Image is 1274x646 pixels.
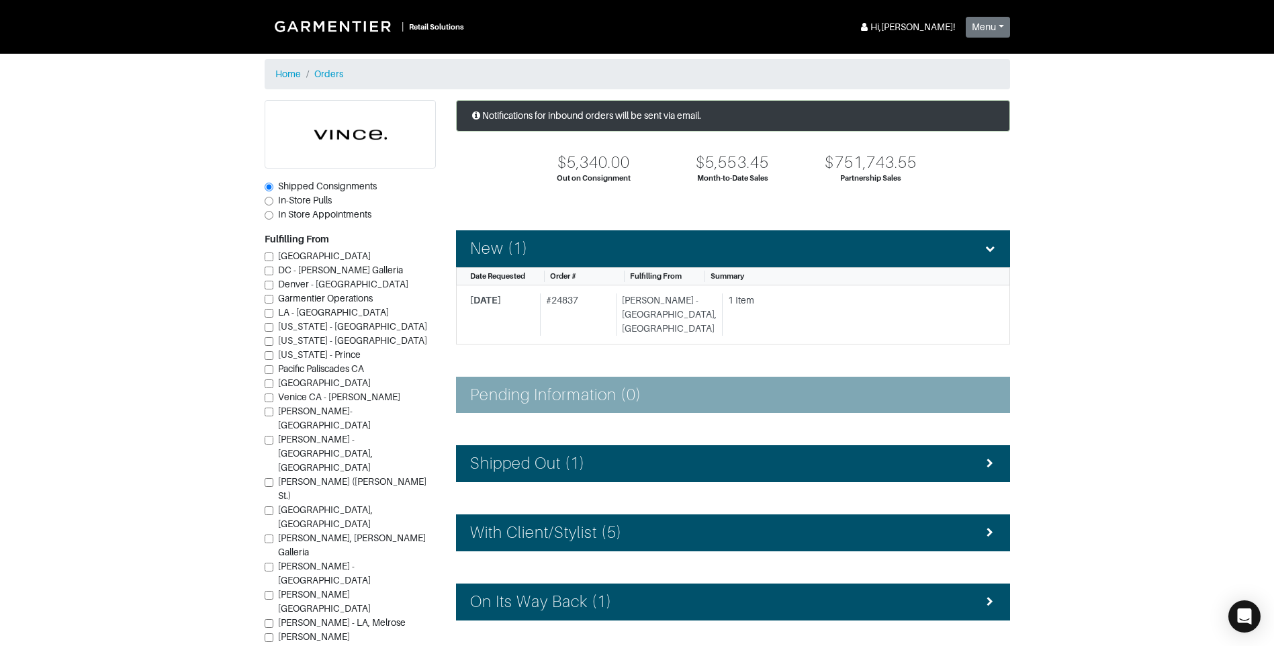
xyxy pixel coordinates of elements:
[265,337,273,346] input: [US_STATE] - [GEOGRAPHIC_DATA]
[858,20,955,34] div: Hi, [PERSON_NAME] !
[278,293,373,304] span: Garmentier Operations
[278,181,377,191] span: Shipped Consignments
[265,394,273,402] input: Venice CA - [PERSON_NAME]
[278,406,371,430] span: [PERSON_NAME]-[GEOGRAPHIC_DATA]
[314,68,343,79] a: Orders
[278,321,427,332] span: [US_STATE] - [GEOGRAPHIC_DATA]
[470,523,622,543] h4: With Client/Stylist (5)
[1228,600,1261,633] div: Open Intercom Messenger
[456,100,1010,132] div: Notifications for inbound orders will be sent via email.
[616,293,717,336] div: [PERSON_NAME] - [GEOGRAPHIC_DATA], [GEOGRAPHIC_DATA]
[265,267,273,275] input: DC - [PERSON_NAME] Galleria
[278,617,406,628] span: [PERSON_NAME] - LA, Melrose
[265,252,273,261] input: [GEOGRAPHIC_DATA]
[470,592,612,612] h4: On Its Way Back (1)
[265,535,273,543] input: [PERSON_NAME], [PERSON_NAME] Galleria
[278,265,403,275] span: DC - [PERSON_NAME] Galleria
[402,19,404,34] div: |
[278,279,408,289] span: Denver - [GEOGRAPHIC_DATA]
[470,454,586,473] h4: Shipped Out (1)
[966,17,1010,38] button: Menu
[265,295,273,304] input: Garmentier Operations
[711,272,744,280] span: Summary
[278,589,371,614] span: [PERSON_NAME][GEOGRAPHIC_DATA]
[278,307,389,318] span: LA - [GEOGRAPHIC_DATA]
[265,619,273,628] input: [PERSON_NAME] - LA, Melrose
[278,561,371,586] span: [PERSON_NAME] - [GEOGRAPHIC_DATA]
[840,173,901,184] div: Partnership Sales
[278,533,426,557] span: [PERSON_NAME], [PERSON_NAME] Galleria
[265,351,273,360] input: [US_STATE] - Prince
[265,211,273,220] input: In Store Appointments
[696,153,768,173] div: $5,553.45
[265,506,273,515] input: [GEOGRAPHIC_DATA], [GEOGRAPHIC_DATA]
[470,239,528,259] h4: New (1)
[278,377,371,388] span: [GEOGRAPHIC_DATA]
[265,59,1010,89] nav: breadcrumb
[697,173,768,184] div: Month-to-Date Sales
[278,363,364,374] span: Pacific Paliscades CA
[265,232,329,246] label: Fulfilling From
[278,195,332,205] span: In-Store Pulls
[265,633,273,642] input: [PERSON_NAME][GEOGRAPHIC_DATA].
[265,365,273,374] input: Pacific Paliscades CA
[557,153,630,173] div: $5,340.00
[278,434,373,473] span: [PERSON_NAME] - [GEOGRAPHIC_DATA], [GEOGRAPHIC_DATA]
[265,436,273,445] input: [PERSON_NAME] - [GEOGRAPHIC_DATA], [GEOGRAPHIC_DATA]
[265,197,273,205] input: In-Store Pulls
[265,591,273,600] input: [PERSON_NAME][GEOGRAPHIC_DATA]
[278,504,373,529] span: [GEOGRAPHIC_DATA], [GEOGRAPHIC_DATA]
[278,335,427,346] span: [US_STATE] - [GEOGRAPHIC_DATA]
[265,563,273,571] input: [PERSON_NAME] - [GEOGRAPHIC_DATA]
[278,349,361,360] span: [US_STATE] - Prince
[409,23,464,31] small: Retail Solutions
[265,281,273,289] input: Denver - [GEOGRAPHIC_DATA]
[275,68,301,79] a: Home
[265,309,273,318] input: LA - [GEOGRAPHIC_DATA]
[825,153,917,173] div: $751,743.55
[265,379,273,388] input: [GEOGRAPHIC_DATA]
[470,295,501,306] span: [DATE]
[265,478,273,487] input: [PERSON_NAME] ([PERSON_NAME] St.)
[630,272,682,280] span: Fulfilling From
[265,408,273,416] input: [PERSON_NAME]-[GEOGRAPHIC_DATA]
[278,209,371,220] span: In Store Appointments
[267,13,402,39] img: Garmentier
[550,272,576,280] span: Order #
[557,173,631,184] div: Out on Consignment
[278,476,426,501] span: [PERSON_NAME] ([PERSON_NAME] St.)
[265,323,273,332] input: [US_STATE] - [GEOGRAPHIC_DATA]
[265,101,435,168] img: cyAkLTq7csKWtL9WARqkkVaF.png
[265,11,469,42] a: |Retail Solutions
[278,250,371,261] span: [GEOGRAPHIC_DATA]
[470,272,525,280] span: Date Requested
[470,385,641,405] h4: Pending Information (0)
[728,293,986,308] div: 1 Item
[540,293,610,336] div: # 24837
[278,391,400,402] span: Venice CA - [PERSON_NAME]
[265,183,273,191] input: Shipped Consignments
